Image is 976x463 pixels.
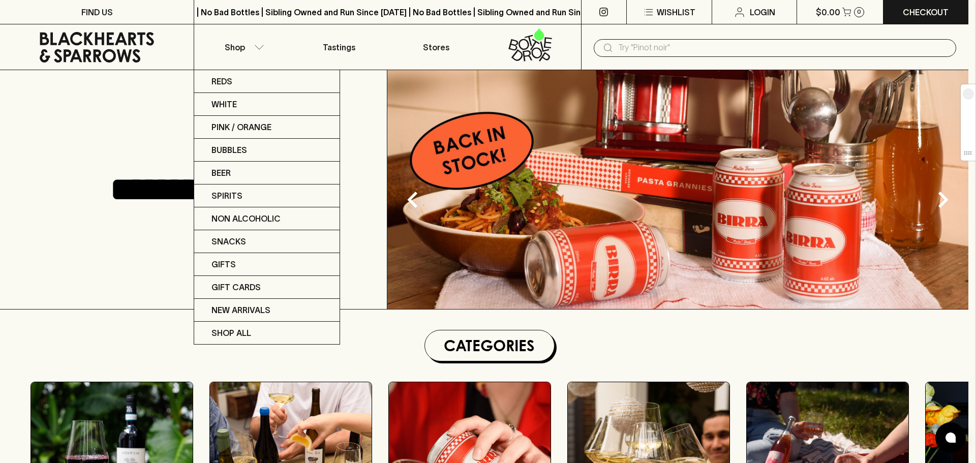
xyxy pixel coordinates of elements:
[194,253,340,276] a: Gifts
[194,322,340,344] a: SHOP ALL
[211,235,246,248] p: Snacks
[194,230,340,253] a: Snacks
[194,70,340,93] a: Reds
[211,327,251,339] p: SHOP ALL
[194,276,340,299] a: Gift Cards
[211,258,236,270] p: Gifts
[211,167,231,179] p: Beer
[211,281,261,293] p: Gift Cards
[211,121,271,133] p: Pink / Orange
[194,162,340,184] a: Beer
[211,212,281,225] p: Non Alcoholic
[194,139,340,162] a: Bubbles
[194,116,340,139] a: Pink / Orange
[194,184,340,207] a: Spirits
[194,207,340,230] a: Non Alcoholic
[211,75,232,87] p: Reds
[194,93,340,116] a: White
[194,299,340,322] a: New Arrivals
[945,433,956,443] img: bubble-icon
[211,98,237,110] p: White
[211,304,270,316] p: New Arrivals
[211,190,242,202] p: Spirits
[211,144,247,156] p: Bubbles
